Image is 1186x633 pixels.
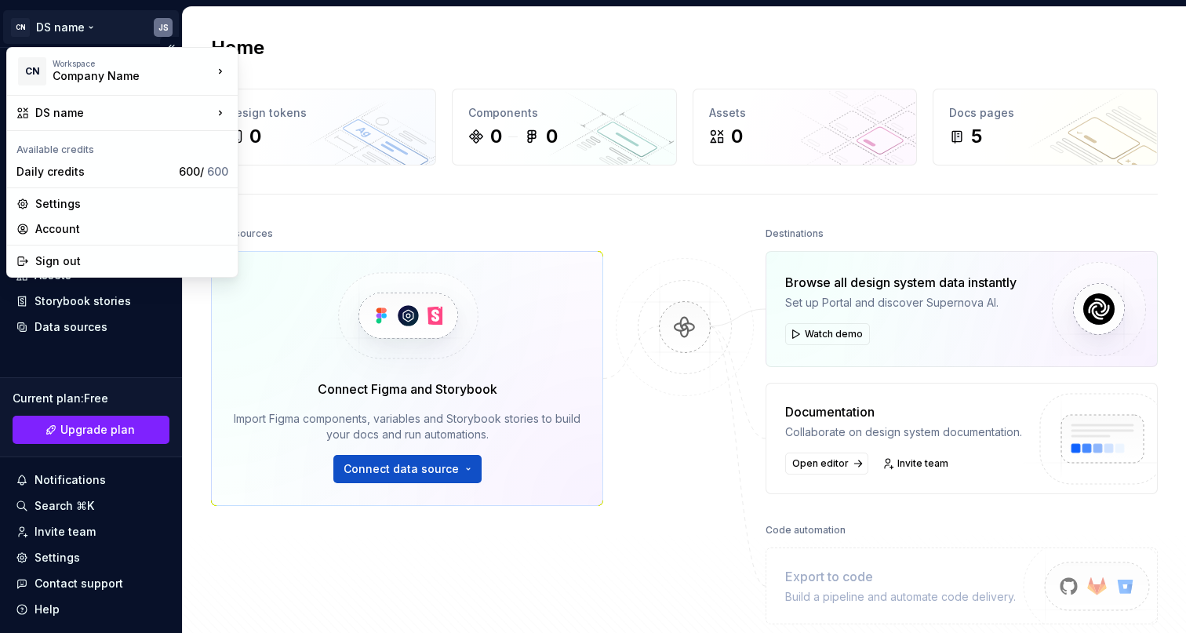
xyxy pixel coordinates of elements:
div: Workspace [53,59,213,68]
div: Sign out [35,253,228,269]
span: 600 [207,165,228,178]
div: CN [18,57,46,85]
div: Available credits [10,134,235,159]
div: Settings [35,196,228,212]
div: Daily credits [16,164,173,180]
div: DS name [35,105,213,121]
div: Company Name [53,68,186,84]
div: Account [35,221,228,237]
span: 600 / [179,165,228,178]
